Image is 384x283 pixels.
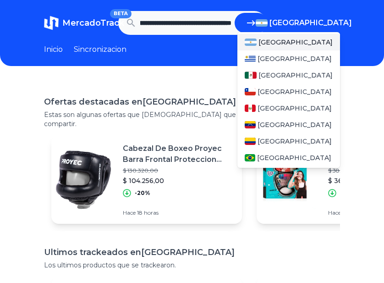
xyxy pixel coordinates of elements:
a: Brasil[GEOGRAPHIC_DATA] [237,150,340,166]
span: BETA [110,9,132,18]
a: Inicio [44,44,63,55]
p: Estas son algunas ofertas que [DEMOGRAPHIC_DATA] que vale [PERSON_NAME] compartir. [44,110,340,128]
span: [GEOGRAPHIC_DATA] [258,87,332,96]
img: Mexico [245,72,257,79]
img: Featured image [257,148,321,212]
span: [GEOGRAPHIC_DATA] [257,153,331,162]
a: MercadoTrackBETA [44,16,118,30]
p: -20% [135,189,150,197]
img: Venezuela [245,121,256,128]
img: Argentina [245,39,257,46]
img: Argentina [256,19,268,27]
p: $ 130.320,00 [123,167,235,174]
a: Uruguay[GEOGRAPHIC_DATA] [237,50,340,67]
img: Uruguay [245,55,256,62]
p: Hace 18 horas [123,209,235,216]
span: MercadoTrack [62,18,124,28]
span: [GEOGRAPHIC_DATA] [258,54,332,63]
a: Colombia[GEOGRAPHIC_DATA] [237,133,340,150]
img: Peru [245,105,256,112]
span: [GEOGRAPHIC_DATA] [258,104,332,113]
span: [GEOGRAPHIC_DATA] [258,71,333,80]
a: Sincronizacion [74,44,126,55]
p: Cabezal De Boxeo Proyec Barra Frontal Proteccion Menton [123,143,235,165]
p: Los ultimos productos que se trackearon. [44,261,340,270]
h1: Ofertas destacadas en [GEOGRAPHIC_DATA] [44,95,340,108]
img: MercadoTrack [44,16,59,30]
span: [GEOGRAPHIC_DATA] [258,137,332,146]
img: Featured image [51,148,115,212]
img: Brasil [245,154,255,161]
span: [GEOGRAPHIC_DATA] [269,17,352,28]
span: [GEOGRAPHIC_DATA] [258,120,332,129]
img: Chile [245,88,256,95]
a: Chile[GEOGRAPHIC_DATA] [237,83,340,100]
img: Colombia [245,138,256,145]
a: Venezuela[GEOGRAPHIC_DATA] [237,117,340,133]
a: Mexico[GEOGRAPHIC_DATA] [237,67,340,83]
a: Argentina[GEOGRAPHIC_DATA] [237,34,340,50]
button: [GEOGRAPHIC_DATA] [256,17,340,28]
a: Featured imageCabezal De Boxeo Proyec Barra Frontal Proteccion Menton$ 130.320,00$ 104.256,00-20%... [51,136,242,224]
a: Peru[GEOGRAPHIC_DATA] [237,100,340,117]
h1: Ultimos trackeados en [GEOGRAPHIC_DATA] [44,246,340,259]
span: [GEOGRAPHIC_DATA] [258,38,333,47]
p: $ 104.256,00 [123,176,235,185]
